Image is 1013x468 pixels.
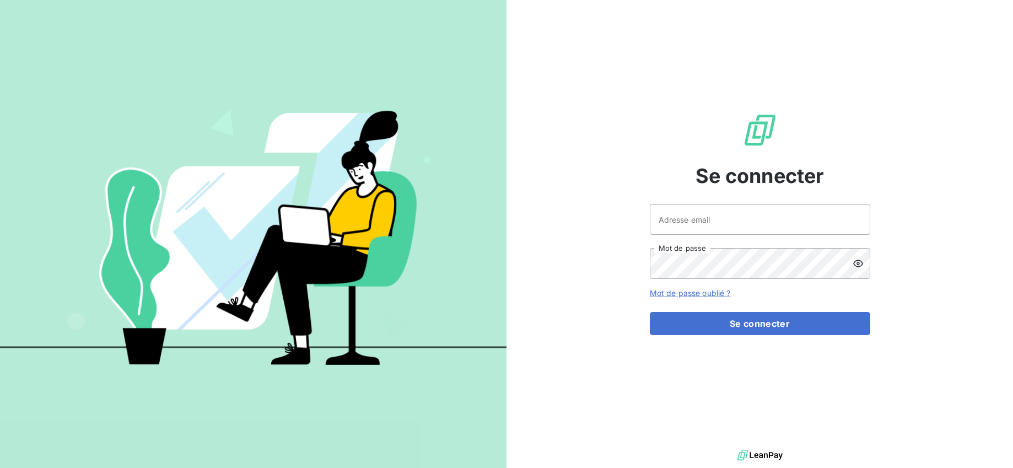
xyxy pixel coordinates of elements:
a: Mot de passe oublié ? [650,288,731,298]
input: placeholder [650,204,870,235]
img: logo [737,447,783,464]
span: Se connecter [696,161,825,191]
button: Se connecter [650,312,870,335]
img: Logo LeanPay [742,112,778,148]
